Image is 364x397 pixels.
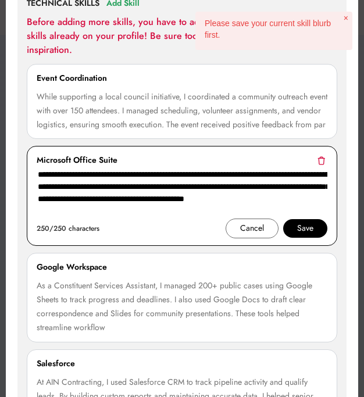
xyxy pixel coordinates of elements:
a: check out our sample blurbs [192,29,310,42]
div: Microsoft Office Suite [37,153,117,167]
div: As a Constituent Services Assistant, I managed 200+ public cases using Google Sheets to track pro... [37,279,327,335]
div: Salesforce [37,357,75,371]
div: Google Workspace [37,260,107,274]
div: Cancel [240,221,264,235]
div: While supporting a local council initiative, I coordinated a community outreach event with over 1... [37,90,327,132]
div: Before adding more skills, you have to add blurbs to at least half of the skills already on your ... [27,15,337,57]
span: × [344,13,348,23]
div: 250/250 characters [37,221,99,235]
div: Save [297,221,313,235]
img: trash.svg [317,156,325,165]
div: Event Coordination [37,71,107,85]
p: Please save your current skill blurb first. [205,17,343,41]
